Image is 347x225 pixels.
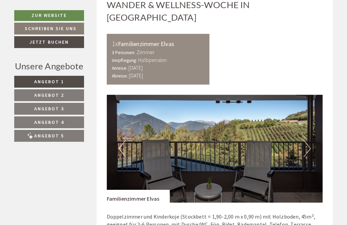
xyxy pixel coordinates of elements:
span: Angebot 5 [34,133,64,139]
button: Senden [176,178,216,190]
a: Schreiben Sie uns [14,23,84,35]
a: Jetzt buchen [14,36,84,48]
div: Familienzimmer Elvas [107,190,170,203]
div: Unsere Angebote [14,60,84,72]
small: Verpflegung: [112,58,137,63]
b: Halbpension [138,57,167,63]
span: Angebot 3 [34,106,64,112]
b: [DATE] [129,72,143,79]
span: Angebot 4 [34,119,64,125]
b: 1x [112,39,118,48]
small: Anreise: [112,65,128,71]
small: 15:21 [11,33,107,38]
button: Previous [119,140,126,157]
div: Familienzimmer Elvas [112,39,205,49]
span: Angebot 2 [34,92,64,98]
span: Angebot 1 [34,78,64,85]
div: [GEOGRAPHIC_DATA] [11,20,107,25]
small: 3 Personen: [112,50,136,55]
div: [DATE] [96,5,120,17]
button: Next [304,140,311,157]
img: image [107,95,323,203]
div: Guten Tag, wie können wir Ihnen helfen? [5,19,111,39]
b: Zimmer [137,49,155,55]
small: Abreise: [112,73,128,79]
a: Zur Website [14,10,84,21]
b: [DATE] [128,64,143,71]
